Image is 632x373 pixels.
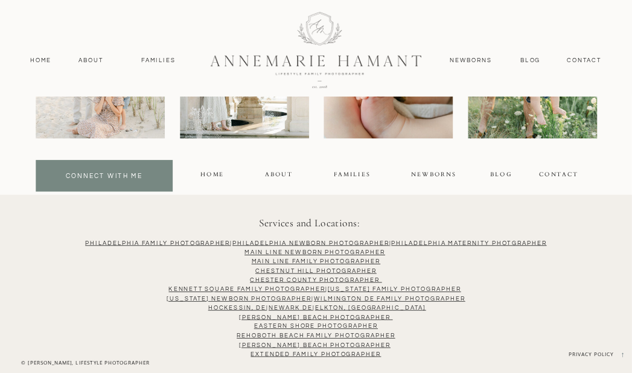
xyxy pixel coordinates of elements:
[232,240,389,246] a: Philadelphia NEWBORN PHOTOGRAPHER
[269,305,313,311] a: Newark DE
[538,170,579,182] a: contact
[1,359,170,369] div: © [PERSON_NAME], Lifestyle PhotographER
[85,240,230,246] a: Philadelphia Family Photographer
[251,351,381,357] a: Extended Family PHotographer
[490,170,510,182] a: blog
[255,267,377,273] a: CHESTNUT HILL PHOTOGRAPHER
[50,215,569,234] h3: Services and Locations:
[167,296,311,302] a: [US_STATE] NEWBORN PHOTOGRAPHER
[328,286,461,292] a: [US_STATE] Family Photographer
[25,56,56,65] a: Home
[244,249,385,255] a: MAIN LINE NEWBORN PHOTOGRAPHER
[555,351,614,361] a: Privacy Policy
[237,333,395,339] a: ReHOBOTH BEACH FAMILY PHOTOGRAPHER
[135,56,182,65] a: Families
[561,56,607,65] a: contact
[252,258,381,264] a: Main Line Family PhotograPHER
[169,286,326,292] a: Kennett Square Family PhotograPHER
[250,277,380,283] a: Chester County PHOTOGRAPHER
[14,238,617,341] p: | | | | | |
[200,170,223,182] a: Home
[39,171,170,183] a: connect with me
[239,342,391,348] a: [PERSON_NAME] Beach PhotogRAPHER
[411,170,458,182] a: NEWBORNS
[315,305,426,311] a: Elkton, [GEOGRAPHIC_DATA]
[314,296,465,302] a: Wilmington DE FAMILY PHOTOGRAPHER
[239,314,391,320] a: [PERSON_NAME] Beach Photographer
[76,56,107,65] a: About
[392,240,547,246] a: Philadelphia Maternity Photgrapher
[618,342,625,359] a: →
[265,170,292,182] a: About
[519,56,543,65] a: Blog
[208,305,267,311] a: Hockessin, DE
[445,56,496,65] a: Newborns
[334,170,369,182] a: FAMILIES
[254,324,378,330] a: Eastern Shore Photographer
